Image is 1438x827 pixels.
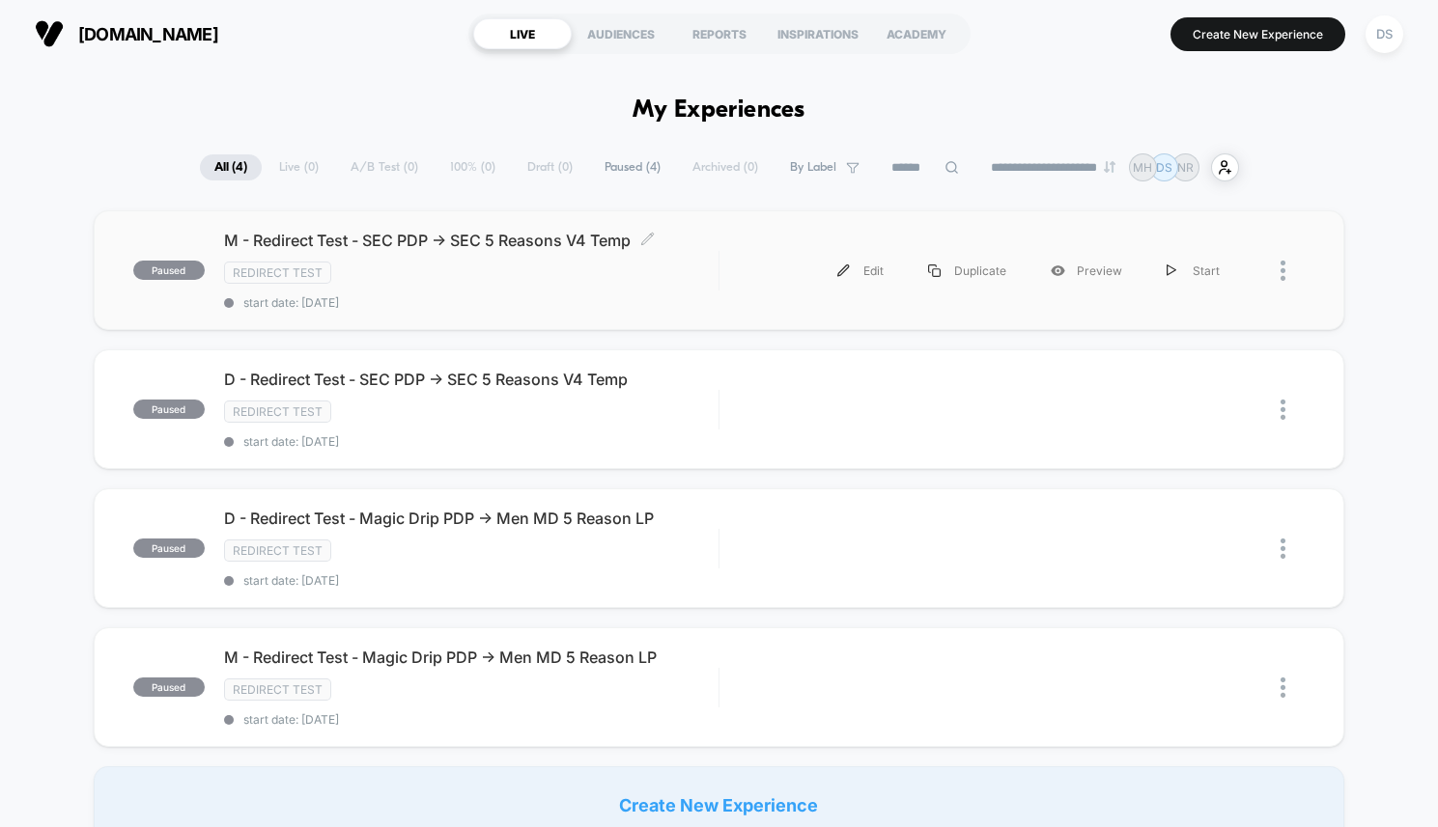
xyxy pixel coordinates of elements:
p: NR [1177,160,1194,175]
img: menu [1167,264,1176,277]
img: close [1281,400,1285,420]
div: Preview [1029,249,1144,292]
img: Visually logo [35,19,64,48]
span: start date: [DATE] [224,712,719,727]
p: MH [1133,160,1152,175]
div: AUDIENCES [572,18,670,49]
span: By Label [790,160,836,175]
span: [DOMAIN_NAME] [78,24,218,44]
img: end [1104,161,1115,173]
div: REPORTS [670,18,769,49]
button: DS [1360,14,1409,54]
div: LIVE [473,18,572,49]
div: DS [1366,15,1403,53]
div: Duplicate [906,249,1029,292]
img: close [1281,677,1285,698]
img: close [1281,261,1285,281]
span: paused [133,400,205,419]
span: start date: [DATE] [224,573,719,588]
h1: My Experiences [633,96,805,124]
button: Create New Experience [1170,17,1345,51]
span: paused [133,261,205,280]
span: Redirect Test [224,262,331,284]
p: DS [1156,160,1172,175]
span: M - Redirect Test - SEC PDP -> SEC 5 Reasons V4 Temp [224,231,719,250]
div: Edit [815,249,906,292]
img: close [1281,538,1285,559]
span: M - Redirect Test - Magic Drip PDP -> Men MD 5 Reason LP [224,648,719,667]
span: paused [133,677,205,697]
div: Start [1144,249,1242,292]
div: ACADEMY [867,18,966,49]
span: start date: [DATE] [224,434,719,449]
span: paused [133,538,205,558]
div: INSPIRATIONS [769,18,867,49]
span: Redirect Test [224,539,331,562]
span: Redirect Test [224,400,331,423]
img: menu [837,264,850,277]
button: [DOMAIN_NAME] [29,18,224,49]
span: All ( 4 ) [200,154,262,180]
span: start date: [DATE] [224,295,719,310]
img: menu [928,264,941,277]
span: D - Redirect Test - SEC PDP -> SEC 5 Reasons V4 Temp [224,370,719,389]
span: D - Redirect Test - Magic Drip PDP -> Men MD 5 Reason LP [224,509,719,528]
span: Paused ( 4 ) [590,154,675,180]
span: Redirect Test [224,678,331,701]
